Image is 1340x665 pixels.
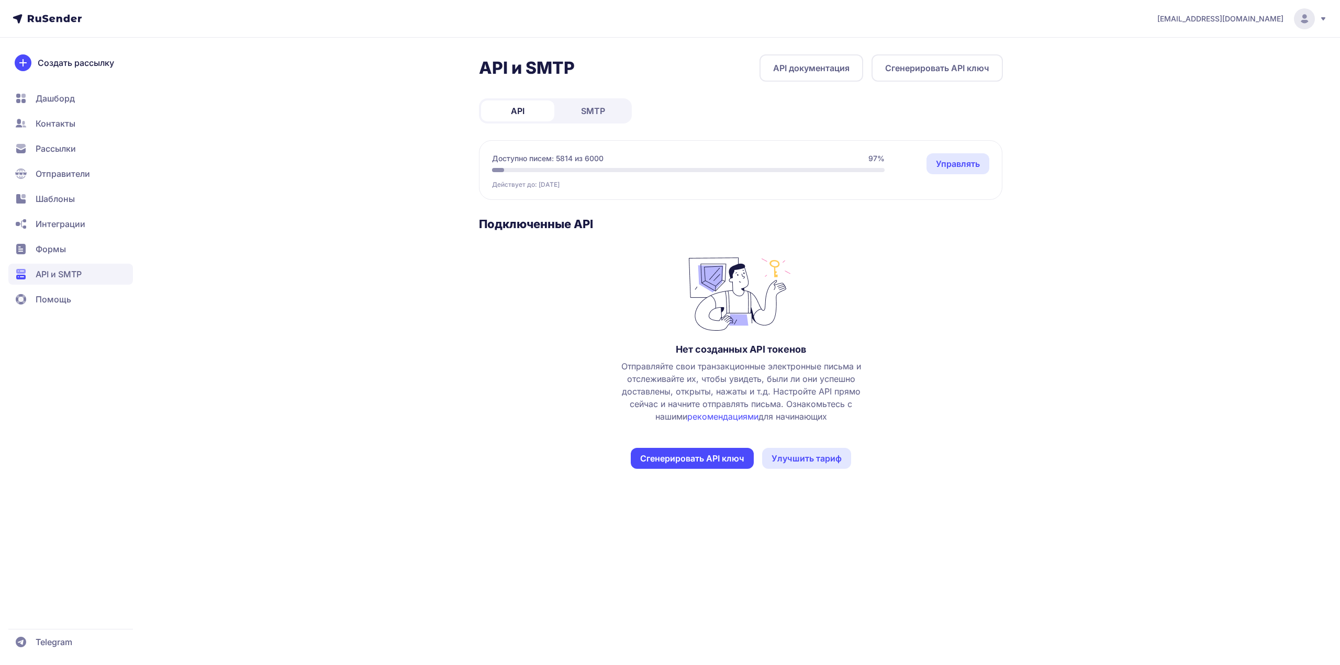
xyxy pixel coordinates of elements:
[492,153,604,164] span: Доступно писем: 5814 из 6000
[8,632,133,652] a: Telegram
[676,343,806,356] h3: Нет созданных API токенов
[481,100,554,121] a: API
[36,167,90,180] span: Отправители
[36,243,66,255] span: Формы
[36,293,71,306] span: Помощь
[868,153,885,164] span: 97%
[689,252,794,331] img: no_photo
[556,100,630,121] a: SMTP
[581,105,605,117] span: SMTP
[1157,14,1283,24] span: [EMAIL_ADDRESS][DOMAIN_NAME]
[760,54,863,82] a: API документация
[479,58,575,78] h2: API и SMTP
[479,217,1003,231] h3: Подключенные API
[38,57,114,69] span: Создать рассылку
[762,448,851,469] a: Улучшить тариф
[492,181,560,189] span: Действует до: [DATE]
[687,411,758,422] a: рекомендациями
[511,105,524,117] span: API
[631,448,754,469] button: Сгенерировать API ключ
[926,153,989,174] a: Управлять
[36,218,85,230] span: Интеграции
[36,142,76,155] span: Рассылки
[36,92,75,105] span: Дашборд
[872,54,1003,82] button: Сгенерировать API ключ
[36,193,75,205] span: Шаблоны
[36,268,82,280] span: API и SMTP
[36,117,75,130] span: Контакты
[611,360,871,423] span: Отправляйте свои транзакционные электронные письма и отслеживайте их, чтобы увидеть, были ли они ...
[36,636,72,648] span: Telegram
